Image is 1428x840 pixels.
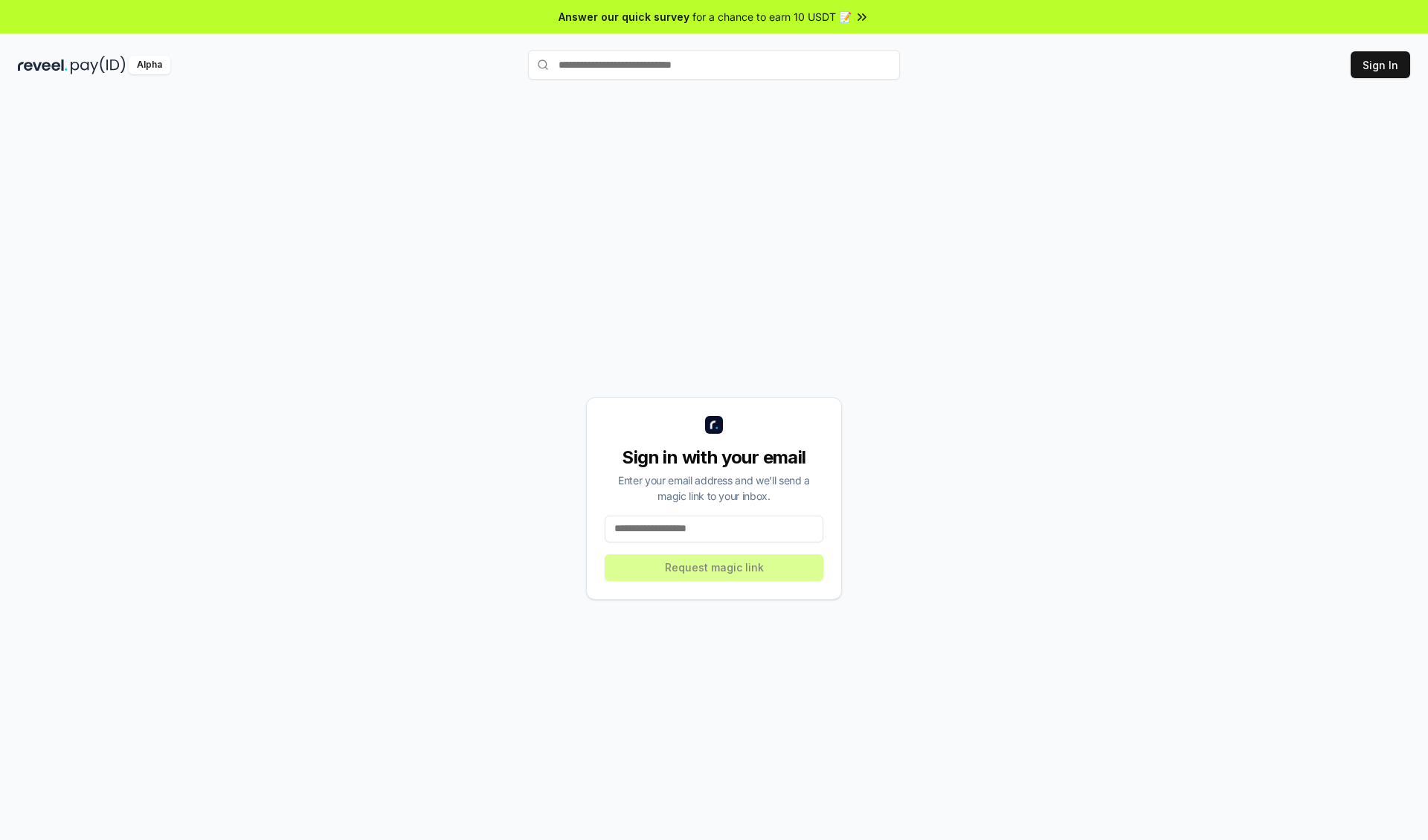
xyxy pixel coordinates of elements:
img: reveel_dark [18,56,68,74]
button: Sign In [1351,51,1410,78]
span: for a chance to earn 10 USDT 📝 [692,9,852,25]
img: pay_id [71,56,126,74]
div: Alpha [129,56,170,74]
span: Answer our quick survey [559,9,689,25]
div: Sign in with your email [605,446,823,469]
img: logo_small [705,416,723,434]
div: Enter your email address and we’ll send a magic link to your inbox. [605,472,823,504]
